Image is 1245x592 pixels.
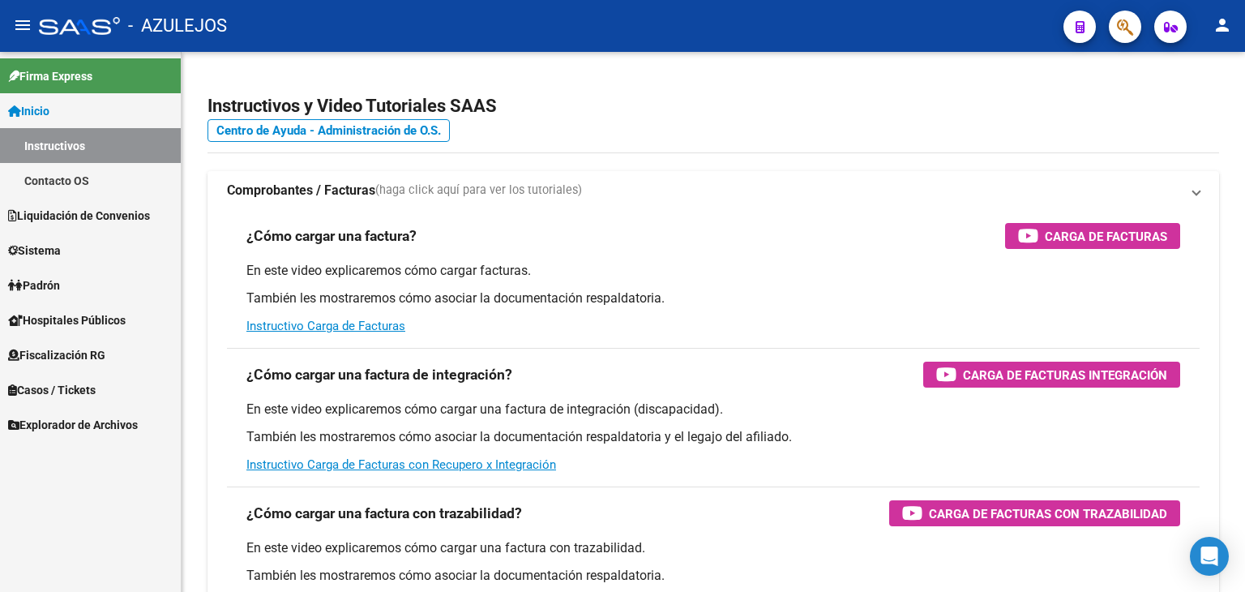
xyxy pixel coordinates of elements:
button: Carga de Facturas Integración [923,362,1180,388]
mat-icon: menu [13,15,32,35]
p: En este video explicaremos cómo cargar una factura de integración (discapacidad). [246,401,1180,418]
strong: Comprobantes / Facturas [227,182,375,199]
div: Open Intercom Messenger [1190,537,1229,576]
mat-icon: person [1213,15,1232,35]
p: También les mostraremos cómo asociar la documentación respaldatoria y el legajo del afiliado. [246,428,1180,446]
button: Carga de Facturas con Trazabilidad [889,500,1180,526]
span: Sistema [8,242,61,260]
a: Centro de Ayuda - Administración de O.S. [207,119,450,142]
span: Carga de Facturas Integración [963,365,1167,385]
span: Liquidación de Convenios [8,207,150,225]
span: Fiscalización RG [8,346,105,364]
p: También les mostraremos cómo asociar la documentación respaldatoria. [246,567,1180,585]
button: Carga de Facturas [1005,223,1180,249]
h3: ¿Cómo cargar una factura con trazabilidad? [246,502,522,525]
h3: ¿Cómo cargar una factura de integración? [246,363,512,386]
mat-expansion-panel-header: Comprobantes / Facturas(haga click aquí para ver los tutoriales) [207,171,1219,210]
h2: Instructivos y Video Tutoriales SAAS [207,91,1219,122]
a: Instructivo Carga de Facturas con Recupero x Integración [246,457,556,472]
p: En este video explicaremos cómo cargar una factura con trazabilidad. [246,539,1180,557]
span: - AZULEJOS [128,8,227,44]
span: Padrón [8,277,60,294]
span: Explorador de Archivos [8,416,138,434]
p: En este video explicaremos cómo cargar facturas. [246,262,1180,280]
span: (haga click aquí para ver los tutoriales) [375,182,582,199]
p: También les mostraremos cómo asociar la documentación respaldatoria. [246,290,1180,307]
span: Carga de Facturas [1045,226,1167,247]
span: Firma Express [8,67,92,85]
span: Hospitales Públicos [8,311,126,329]
h3: ¿Cómo cargar una factura? [246,225,417,247]
span: Inicio [8,102,49,120]
span: Carga de Facturas con Trazabilidad [929,504,1167,524]
a: Instructivo Carga de Facturas [246,319,405,333]
span: Casos / Tickets [8,381,96,399]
